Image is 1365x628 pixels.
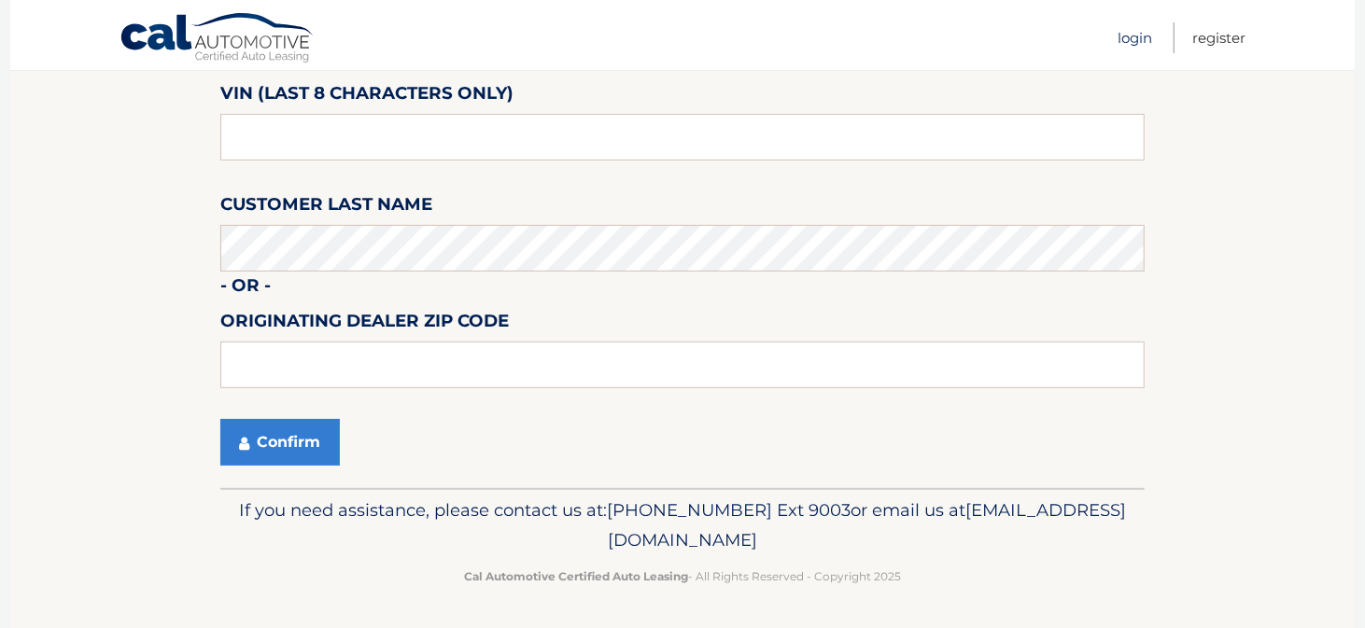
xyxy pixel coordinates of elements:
label: Originating Dealer Zip Code [220,307,509,342]
strong: Cal Automotive Certified Auto Leasing [464,569,688,583]
p: - All Rights Reserved - Copyright 2025 [232,566,1133,586]
a: Login [1118,22,1152,53]
label: VIN (last 8 characters only) [220,79,514,114]
button: Confirm [220,419,340,466]
a: Register [1192,22,1245,53]
label: Customer Last Name [220,190,432,225]
a: Cal Automotive [120,12,316,66]
label: - or - [220,272,271,306]
p: If you need assistance, please contact us at: or email us at [232,495,1133,555]
span: [PHONE_NUMBER] Ext 9003 [607,499,851,521]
